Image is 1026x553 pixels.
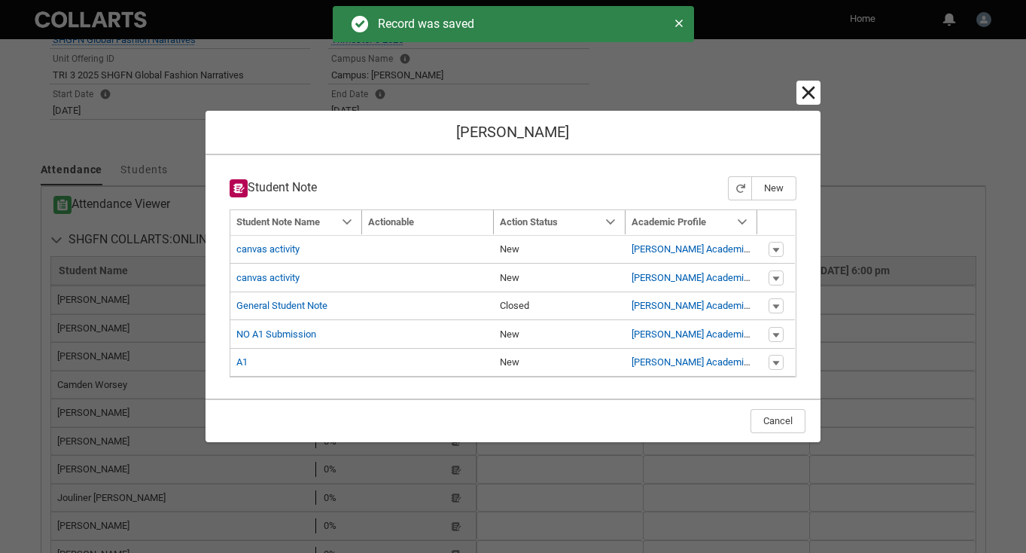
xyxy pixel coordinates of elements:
a: [PERSON_NAME] Academic Profile [632,328,778,340]
a: A1 [236,356,248,368]
a: [PERSON_NAME] Academic Profile [632,243,778,255]
h3: Student Note [230,179,317,197]
span: Record was saved [378,17,474,31]
button: Cancel [750,409,805,433]
lightning-base-formatted-text: Closed [500,300,529,311]
lightning-base-formatted-text: New [500,243,519,255]
a: canvas activity [236,243,300,255]
lightning-base-formatted-text: New [500,328,519,340]
h1: [PERSON_NAME] [218,123,809,142]
a: General Student Note [236,300,327,311]
lightning-base-formatted-text: New [500,272,519,283]
lightning-base-formatted-text: New [500,356,519,368]
button: New [751,176,796,200]
a: NO A1 Submission [236,328,316,340]
a: [PERSON_NAME] Academic Profile [632,272,778,283]
a: [PERSON_NAME] Academic Profile [632,300,778,311]
button: Refresh [728,176,752,200]
a: canvas activity [236,272,300,283]
a: [PERSON_NAME] Academic Profile [632,356,778,368]
button: Cancel and close [799,83,818,102]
